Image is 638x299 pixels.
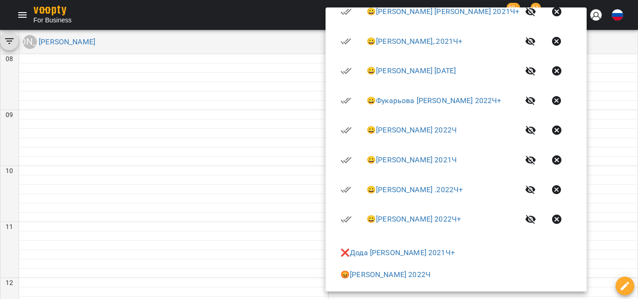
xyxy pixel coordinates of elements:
[340,95,352,106] svg: Визит оплачен
[367,125,457,134] a: 😀[PERSON_NAME] 2022Ч
[340,214,352,225] svg: Визит оплачен
[367,37,462,46] a: 😀[PERSON_NAME],.2021Ч+
[340,184,352,195] svg: Визит оплачен
[340,36,352,47] svg: Визит оплачен
[367,96,502,105] a: 😀Фукарьова [PERSON_NAME] 2022Ч+
[367,66,456,75] a: 😀[PERSON_NAME] [DATE]
[340,270,431,279] a: 😡[PERSON_NAME] 2022Ч
[340,154,352,166] svg: Визит оплачен
[367,185,463,194] a: 😀[PERSON_NAME] .2022Ч+
[367,215,461,223] a: 😀[PERSON_NAME] 2022Ч+
[340,125,352,136] svg: Визит оплачен
[340,6,352,17] svg: Визит оплачен
[367,155,457,164] a: 😀[PERSON_NAME] 2021Ч
[340,65,352,76] svg: Визит оплачен
[367,7,519,16] a: 😀[PERSON_NAME] [PERSON_NAME] 2021Ч+
[340,248,455,257] a: ❌Дода [PERSON_NAME] 2021Ч+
